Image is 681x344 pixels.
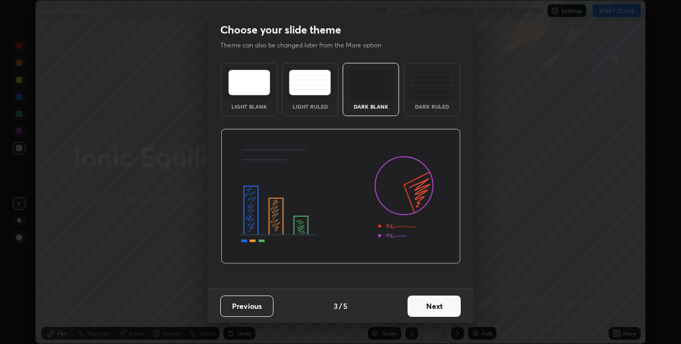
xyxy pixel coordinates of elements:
img: lightRuledTheme.5fabf969.svg [289,70,331,95]
h4: 3 [334,300,338,312]
div: Light Blank [228,104,270,109]
button: Previous [220,296,273,317]
img: darkTheme.f0cc69e5.svg [350,70,392,95]
button: Next [408,296,461,317]
img: darkRuledTheme.de295e13.svg [411,70,453,95]
img: lightTheme.e5ed3b09.svg [228,70,270,95]
div: Light Ruled [289,104,331,109]
h4: / [339,300,342,312]
h2: Choose your slide theme [220,23,341,37]
div: Dark Blank [350,104,392,109]
div: Dark Ruled [411,104,453,109]
img: darkThemeBanner.d06ce4a2.svg [221,129,461,264]
p: Theme can also be changed later from the More option [220,40,393,50]
h4: 5 [343,300,347,312]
